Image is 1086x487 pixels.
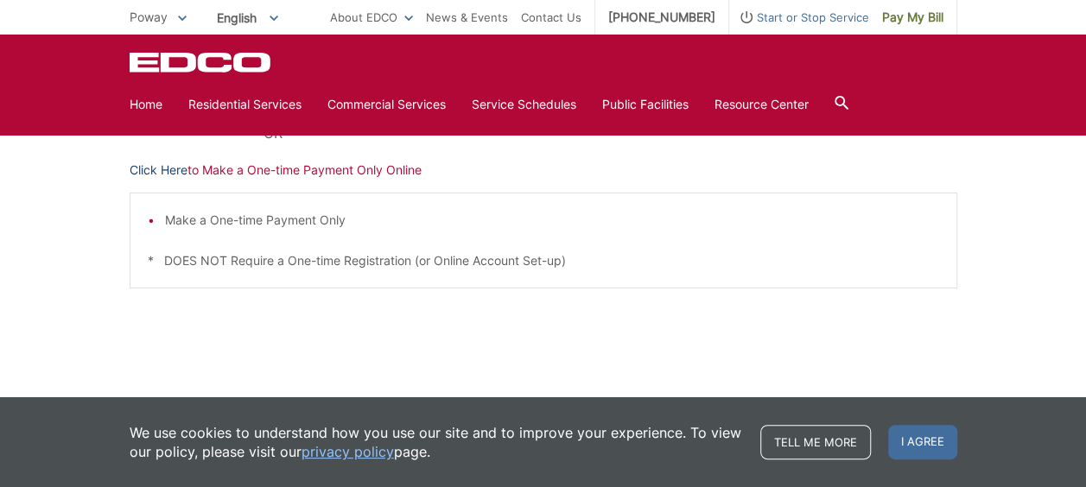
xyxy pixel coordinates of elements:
a: Contact Us [521,8,581,27]
a: Residential Services [188,95,302,114]
a: Tell me more [760,425,871,459]
span: Pay My Bill [882,8,943,27]
a: Resource Center [714,95,809,114]
a: privacy policy [302,442,394,461]
a: Home [130,95,162,114]
span: Poway [130,9,168,24]
a: About EDCO [330,8,413,27]
a: Public Facilities [602,95,689,114]
p: to Make a One-time Payment Only Online [130,161,957,180]
a: Service Schedules [472,95,576,114]
span: English [204,3,291,32]
a: Commercial Services [327,95,446,114]
p: We use cookies to understand how you use our site and to improve your experience. To view our pol... [130,423,743,461]
a: Click Here [130,161,187,180]
li: Make a One-time Payment Only [165,211,939,230]
a: EDCD logo. Return to the homepage. [130,52,273,73]
p: * DOES NOT Require a One-time Registration (or Online Account Set-up) [148,251,939,270]
span: I agree [888,425,957,459]
a: News & Events [426,8,508,27]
